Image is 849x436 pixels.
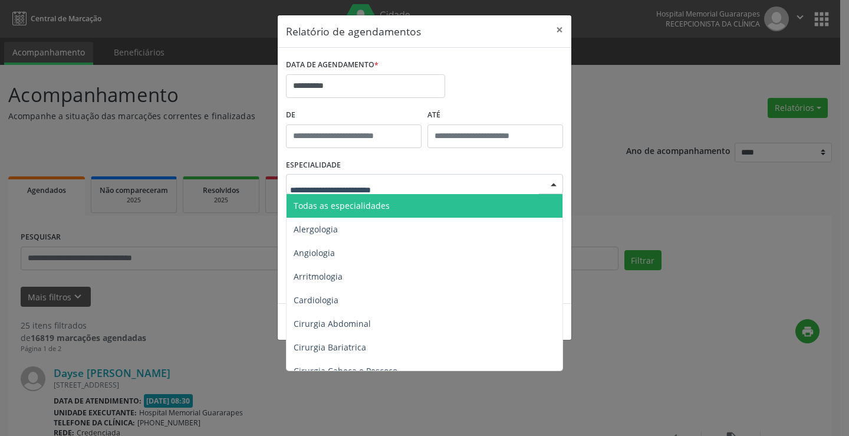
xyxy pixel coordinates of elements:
span: Cirurgia Abdominal [294,318,371,329]
label: DATA DE AGENDAMENTO [286,56,379,74]
label: De [286,106,422,124]
button: Close [548,15,571,44]
label: ATÉ [427,106,563,124]
h5: Relatório de agendamentos [286,24,421,39]
span: Cardiologia [294,294,338,306]
label: ESPECIALIDADE [286,156,341,175]
span: Angiologia [294,247,335,258]
span: Alergologia [294,224,338,235]
span: Cirurgia Bariatrica [294,342,366,353]
span: Cirurgia Cabeça e Pescoço [294,365,397,376]
span: Arritmologia [294,271,343,282]
span: Todas as especialidades [294,200,390,211]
